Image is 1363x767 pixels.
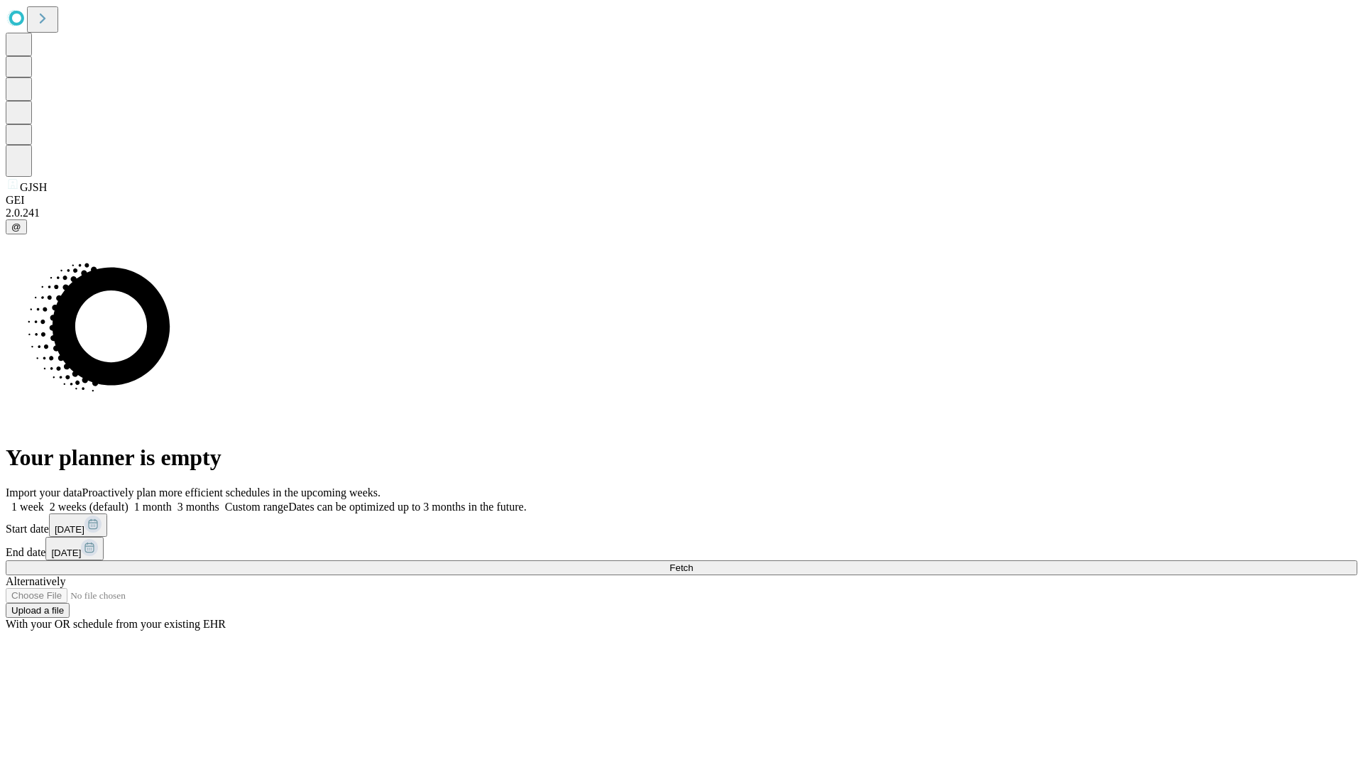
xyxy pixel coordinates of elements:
button: [DATE] [49,513,107,537]
span: Fetch [669,562,693,573]
div: Start date [6,513,1357,537]
button: [DATE] [45,537,104,560]
span: [DATE] [55,524,84,535]
span: 1 month [134,501,172,513]
span: GJSH [20,181,47,193]
span: Import your data [6,486,82,499]
span: 3 months [177,501,219,513]
button: @ [6,219,27,234]
span: 1 week [11,501,44,513]
button: Fetch [6,560,1357,575]
span: With your OR schedule from your existing EHR [6,618,226,630]
span: Alternatively [6,575,65,587]
h1: Your planner is empty [6,445,1357,471]
span: Proactively plan more efficient schedules in the upcoming weeks. [82,486,381,499]
div: End date [6,537,1357,560]
span: Custom range [225,501,288,513]
span: Dates can be optimized up to 3 months in the future. [288,501,526,513]
span: 2 weeks (default) [50,501,128,513]
span: [DATE] [51,548,81,558]
button: Upload a file [6,603,70,618]
div: 2.0.241 [6,207,1357,219]
div: GEI [6,194,1357,207]
span: @ [11,222,21,232]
